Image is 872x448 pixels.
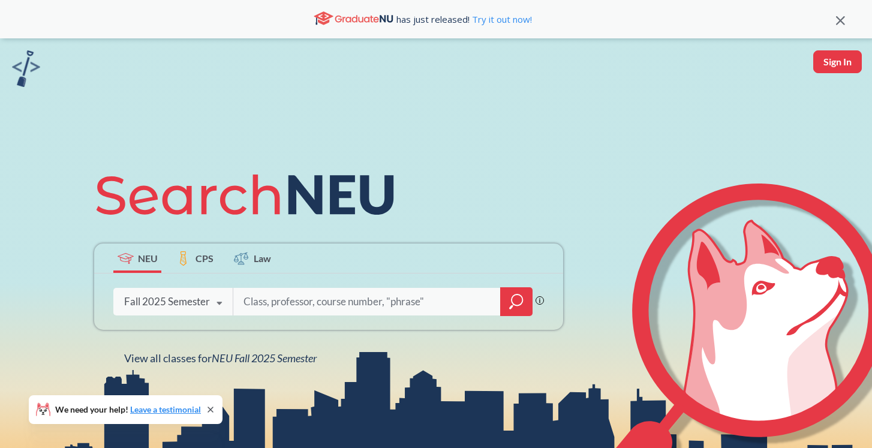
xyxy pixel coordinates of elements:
[254,251,271,265] span: Law
[212,351,317,365] span: NEU Fall 2025 Semester
[396,13,532,26] span: has just released!
[130,404,201,414] a: Leave a testimonial
[509,293,524,310] svg: magnifying glass
[242,289,492,314] input: Class, professor, course number, "phrase"
[813,50,862,73] button: Sign In
[124,351,317,365] span: View all classes for
[138,251,158,265] span: NEU
[124,295,210,308] div: Fall 2025 Semester
[12,50,40,87] img: sandbox logo
[470,13,532,25] a: Try it out now!
[12,50,40,91] a: sandbox logo
[196,251,214,265] span: CPS
[55,405,201,414] span: We need your help!
[500,287,533,316] div: magnifying glass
